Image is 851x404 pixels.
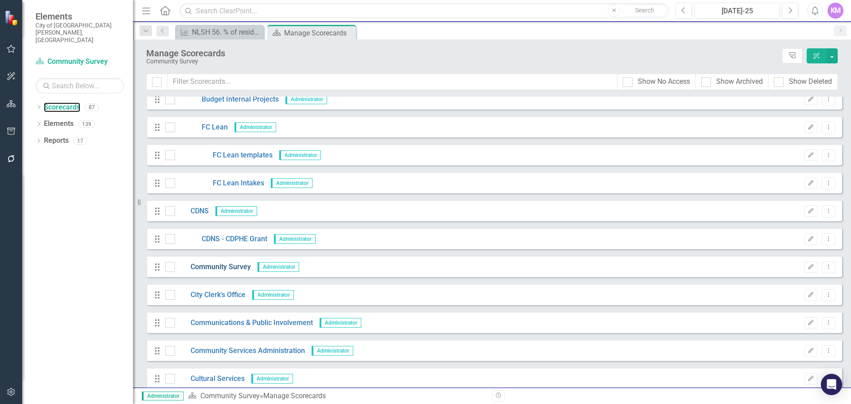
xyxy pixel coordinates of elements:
[175,206,209,216] a: CDNS
[274,234,316,244] span: Administrator
[821,374,842,395] div: Open Intercom Messenger
[142,392,183,400] span: Administrator
[789,77,832,87] div: Show Deleted
[35,22,124,43] small: City of [GEOGRAPHIC_DATA][PERSON_NAME], [GEOGRAPHIC_DATA]
[146,58,778,65] div: Community Survey
[175,122,228,133] a: FC Lean
[175,94,279,105] a: Budget Internal Projects
[175,234,267,244] a: CDNS - CDPHE Grant
[180,3,669,19] input: Search ClearPoint...
[234,122,276,132] span: Administrator
[175,346,305,356] a: Community Services Administration
[215,206,257,216] span: Administrator
[35,57,124,67] a: Community Survey
[73,137,87,145] div: 17
[698,6,777,16] div: [DATE]-25
[284,27,354,39] div: Manage Scorecards
[252,290,294,300] span: Administrator
[44,119,74,129] a: Elements
[175,290,246,300] a: City Clerk's Office
[251,374,293,384] span: Administrator
[320,318,361,328] span: Administrator
[285,94,327,104] span: Administrator
[188,391,485,401] div: » Manage Scorecards
[175,178,264,188] a: FC Lean Intakes
[146,48,778,58] div: Manage Scorecards
[167,74,617,90] input: Filter Scorecards...
[638,77,690,87] div: Show No Access
[192,27,262,38] div: NLSH 56. % of residents responding very good/good - [GEOGRAPHIC_DATA][PERSON_NAME] as a place to ...
[35,78,124,94] input: Search Below...
[175,262,251,272] a: Community Survey
[35,11,124,22] span: Elements
[695,3,780,19] button: [DATE]-25
[44,102,80,113] a: Scorecards
[175,150,273,161] a: FC Lean templates
[175,318,313,328] a: Communications & Public Involvement
[635,7,654,14] span: Search
[828,3,843,19] button: KM
[312,346,353,356] span: Administrator
[716,77,763,87] div: Show Archived
[258,262,299,272] span: Administrator
[44,136,69,146] a: Reports
[279,150,321,160] span: Administrator
[177,27,262,38] a: NLSH 56. % of residents responding very good/good - [GEOGRAPHIC_DATA][PERSON_NAME] as a place to ...
[78,120,95,128] div: 139
[622,4,667,17] button: Search
[200,392,260,400] a: Community Survey
[4,10,20,26] img: ClearPoint Strategy
[271,178,312,188] span: Administrator
[175,374,245,384] a: Cultural Services
[85,103,99,111] div: 87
